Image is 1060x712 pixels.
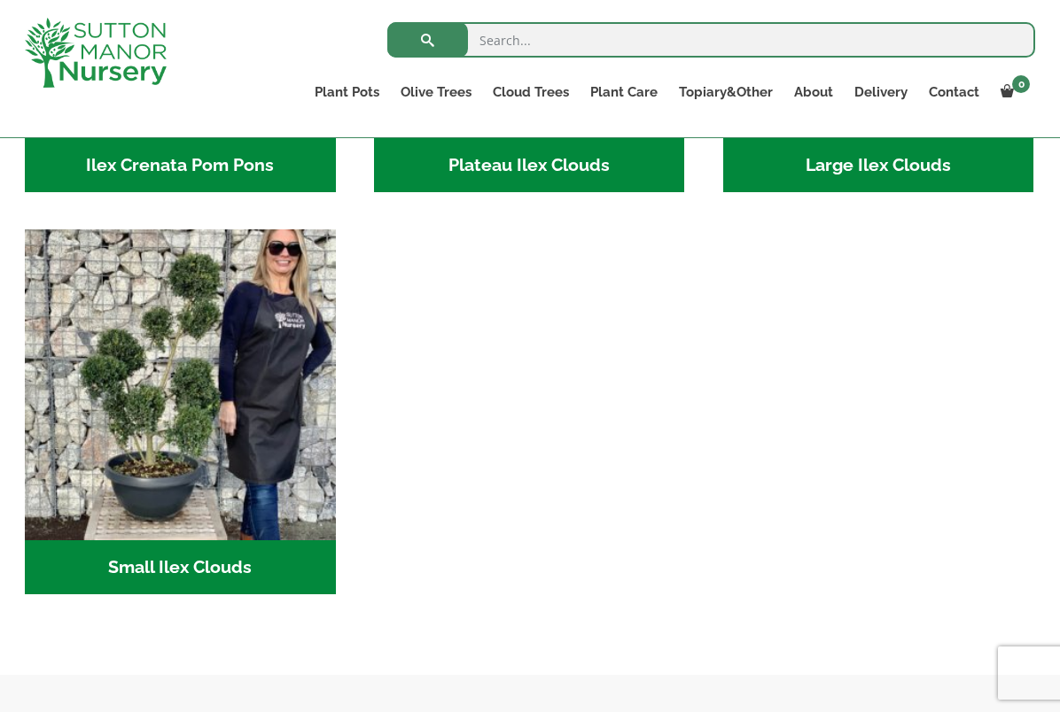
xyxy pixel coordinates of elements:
input: Search... [387,22,1035,58]
a: Olive Trees [390,80,482,104]
img: logo [25,18,167,88]
h2: Plateau Ilex Clouds [374,138,685,193]
a: Delivery [844,80,918,104]
a: Plant Care [580,80,668,104]
a: Contact [918,80,990,104]
img: Small Ilex Clouds [25,229,336,540]
h2: Large Ilex Clouds [723,138,1034,193]
h2: Ilex Crenata Pom Pons [25,138,336,193]
a: Cloud Trees [482,80,580,104]
span: 0 [1012,75,1030,93]
a: Topiary&Other [668,80,783,104]
a: 0 [990,80,1035,104]
a: Visit product category Small Ilex Clouds [25,229,336,594]
a: Plant Pots [304,80,390,104]
h2: Small Ilex Clouds [25,540,336,595]
a: About [783,80,844,104]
